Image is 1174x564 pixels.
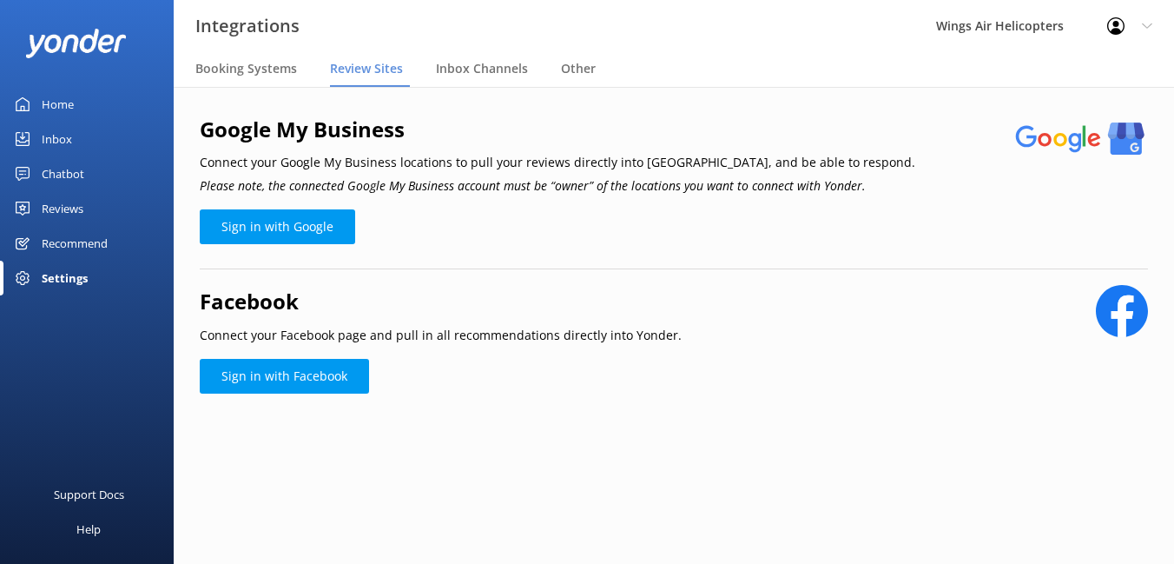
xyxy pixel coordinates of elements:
i: Please note, the connected Google My Business account must be “owner” of the locations you want t... [200,177,866,194]
a: Sign in with Facebook [200,359,369,394]
p: Connect your Google My Business locations to pull your reviews directly into [GEOGRAPHIC_DATA], a... [200,153,915,172]
span: Review Sites [330,60,403,77]
span: Other [561,60,596,77]
div: Support Docs [54,477,124,512]
div: Inbox [42,122,72,156]
span: Booking Systems [195,60,297,77]
div: Settings [42,261,88,295]
img: yonder-white-logo.png [26,29,126,57]
div: Reviews [42,191,83,226]
span: Inbox Channels [436,60,528,77]
h2: Facebook [200,285,682,318]
h2: Google My Business [200,113,915,146]
div: Help [76,512,101,547]
div: Recommend [42,226,108,261]
a: Sign in with Google [200,209,355,244]
div: Chatbot [42,156,84,191]
p: Connect your Facebook page and pull in all recommendations directly into Yonder. [200,326,682,345]
div: Home [42,87,74,122]
h3: Integrations [195,12,300,40]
